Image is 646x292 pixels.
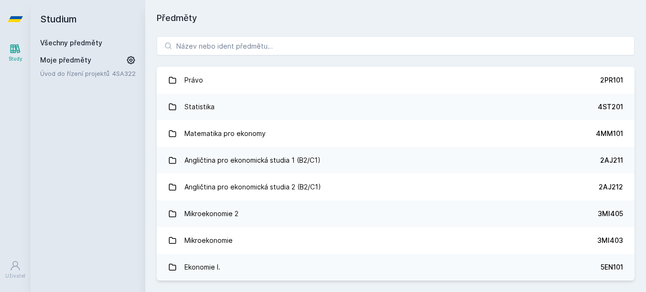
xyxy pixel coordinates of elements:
[184,231,233,250] div: Mikroekonomie
[5,272,25,280] div: Uživatel
[596,129,623,138] div: 4MM101
[157,254,635,281] a: Ekonomie I. 5EN101
[157,120,635,147] a: Matematika pro ekonomy 4MM101
[598,102,623,112] div: 4ST201
[157,36,635,55] input: Název nebo ident předmětu…
[40,39,102,47] a: Všechny předměty
[597,236,623,245] div: 3MI403
[157,200,635,227] a: Mikroekonomie 2 3MI405
[9,55,22,63] div: Study
[184,177,321,197] div: Angličtina pro ekonomická studia 2 (B2/C1)
[184,258,220,277] div: Ekonomie I.
[157,67,635,94] a: Právo 2PR101
[157,227,635,254] a: Mikroekonomie 3MI403
[601,262,623,272] div: 5EN101
[598,209,623,219] div: 3MI405
[157,94,635,120] a: Statistika 4ST201
[184,124,266,143] div: Matematika pro ekonomy
[2,255,29,284] a: Uživatel
[599,182,623,192] div: 2AJ212
[184,71,203,90] div: Právo
[40,55,91,65] span: Moje předměty
[112,70,136,77] a: 4SA322
[157,11,635,25] h1: Předměty
[40,69,112,78] a: Úvod do řízení projektů
[157,147,635,174] a: Angličtina pro ekonomická studia 1 (B2/C1) 2AJ211
[600,75,623,85] div: 2PR101
[184,97,215,116] div: Statistika
[157,174,635,200] a: Angličtina pro ekonomická studia 2 (B2/C1) 2AJ212
[184,204,238,223] div: Mikroekonomie 2
[2,38,29,67] a: Study
[600,156,623,165] div: 2AJ211
[184,151,321,170] div: Angličtina pro ekonomická studia 1 (B2/C1)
